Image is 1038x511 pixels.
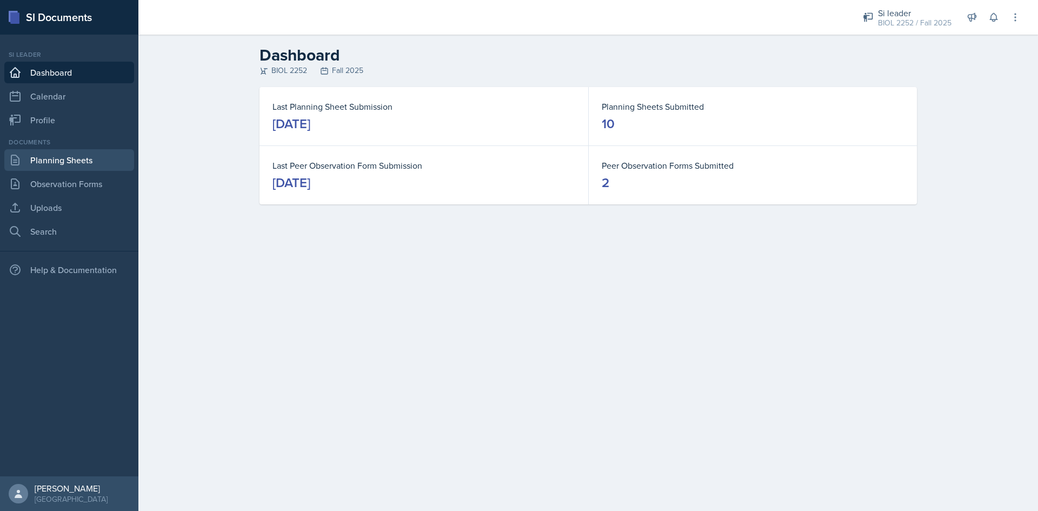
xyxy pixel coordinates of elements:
[4,221,134,242] a: Search
[259,45,917,65] h2: Dashboard
[602,100,904,113] dt: Planning Sheets Submitted
[4,109,134,131] a: Profile
[35,483,108,494] div: [PERSON_NAME]
[878,6,951,19] div: Si leader
[4,197,134,218] a: Uploads
[4,50,134,59] div: Si leader
[259,65,917,76] div: BIOL 2252 Fall 2025
[35,494,108,505] div: [GEOGRAPHIC_DATA]
[272,115,310,132] div: [DATE]
[272,174,310,191] div: [DATE]
[272,159,575,172] dt: Last Peer Observation Form Submission
[878,17,951,29] div: BIOL 2252 / Fall 2025
[4,259,134,281] div: Help & Documentation
[4,149,134,171] a: Planning Sheets
[4,173,134,195] a: Observation Forms
[602,115,615,132] div: 10
[4,137,134,147] div: Documents
[602,174,609,191] div: 2
[4,85,134,107] a: Calendar
[4,62,134,83] a: Dashboard
[272,100,575,113] dt: Last Planning Sheet Submission
[602,159,904,172] dt: Peer Observation Forms Submitted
